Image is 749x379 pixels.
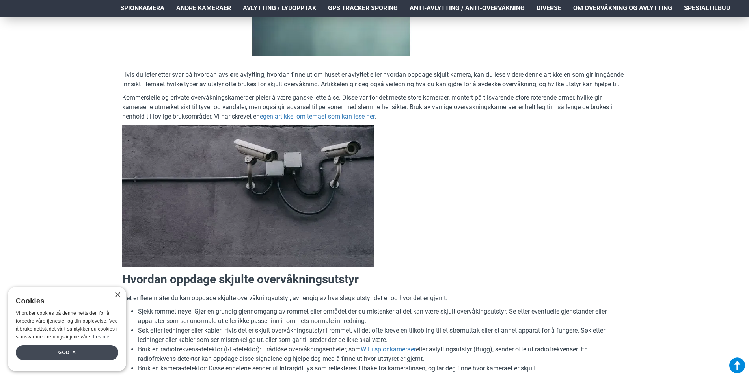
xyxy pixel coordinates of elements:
span: GPS Tracker Sporing [328,4,398,13]
p: Hvis du leter etter svar på hvordan avsløre avlytting, hvordan finne ut om huset er avlyttet elle... [122,70,627,89]
span: Spionkamera [120,4,164,13]
span: Andre kameraer [176,4,231,13]
span: Anti-avlytting / Anti-overvåkning [410,4,525,13]
div: Godta [16,345,118,360]
a: egen artikkel om temaet som kan lese her [260,112,375,121]
div: Close [114,292,120,298]
span: Om overvåkning og avlytting [573,4,672,13]
div: Cookies [16,293,113,310]
span: Vi bruker cookies på denne nettsiden for å forbedre våre tjenester og din opplevelse. Ved å bruke... [16,310,118,339]
li: Bruk en kamera-detektor: Disse enhetene sender ut Infrarødt lys som reflekteres tilbake fra kamer... [138,364,627,373]
p: Kommersielle og private overvåkningskameraer pleier å være ganske lette å se. Disse var for det m... [122,93,627,121]
p: Det er flere måter du kan oppdage skjulte overvåkningsutstyr, avhengig av hva slags utstyr det er... [122,294,627,303]
li: Bruk en radiofrekvens-detektor (RF-detektor): Trådløse overvåkningsenheter, som eller avlyttingsu... [138,345,627,364]
img: Vanlig overvåkningskamera [122,125,374,267]
h2: Hvordan oppdage skjulte overvåkningsutstyr [122,271,627,288]
li: Sjekk rommet nøye: Gjør en grundig gjennomgang av rommet eller området der du mistenker at det ka... [138,307,627,326]
a: WiFi spionkameraer [361,345,416,354]
li: Søk etter ledninger eller kabler: Hvis det er skjult overvåkningsutstyr i rommet, vil det ofte kr... [138,326,627,345]
a: Les mer, opens a new window [93,334,111,340]
span: Avlytting / Lydopptak [243,4,316,13]
span: Diverse [537,4,561,13]
span: Spesialtilbud [684,4,730,13]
